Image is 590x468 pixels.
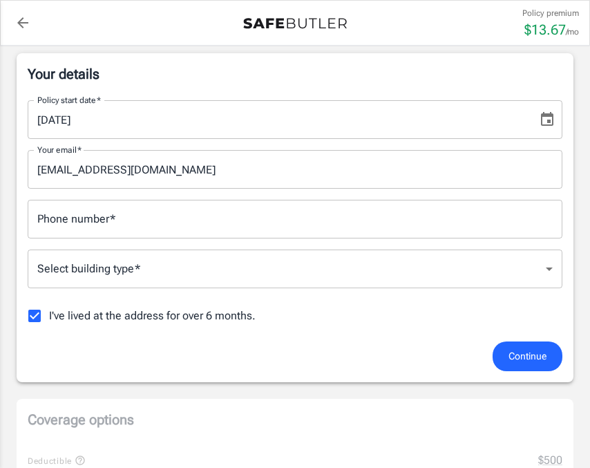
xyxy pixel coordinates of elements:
img: Back to quotes [243,18,347,29]
a: back to quotes [9,9,37,37]
input: Enter number [28,200,562,238]
span: I've lived at the address for over 6 months. [49,308,256,324]
span: Continue [508,348,546,365]
p: Your details [28,64,562,84]
input: MM/DD/YYYY [28,100,528,139]
button: Continue [493,341,562,371]
label: Your email [37,144,82,156]
label: Policy start date [37,94,101,106]
p: Policy premium [522,7,579,19]
span: $ 13.67 [524,21,566,38]
button: Choose date, selected date is Oct 5, 2025 [533,106,561,133]
p: /mo [566,26,579,38]
input: Enter email [28,150,562,189]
